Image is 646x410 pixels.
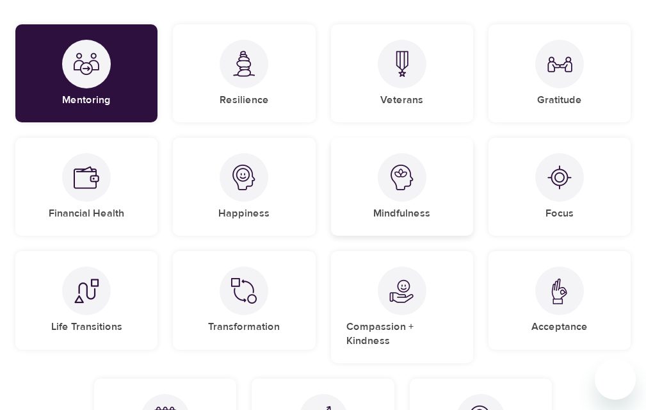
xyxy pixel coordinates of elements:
[49,207,124,220] h5: Financial Health
[331,251,473,363] div: Compassion + KindnessCompassion + Kindness
[173,138,315,236] div: HappinessHappiness
[218,207,270,220] h5: Happiness
[74,51,99,77] img: Mentoring
[346,320,458,348] h5: Compassion + Kindness
[74,278,99,304] img: Life Transitions
[231,165,257,190] img: Happiness
[15,24,157,122] div: MentoringMentoring
[220,94,269,107] h5: Resilience
[51,320,122,334] h5: Life Transitions
[331,138,473,236] div: MindfulnessMindfulness
[173,251,315,349] div: TransformationTransformation
[373,207,430,220] h5: Mindfulness
[231,51,257,77] img: Resilience
[531,320,588,334] h5: Acceptance
[380,94,423,107] h5: Veterans
[173,24,315,122] div: ResilienceResilience
[389,51,415,77] img: Veterans
[547,278,572,304] img: Acceptance
[15,251,157,349] div: Life TransitionsLife Transitions
[389,165,415,190] img: Mindfulness
[389,278,415,304] img: Compassion + Kindness
[595,359,636,400] iframe: Button to launch messaging window
[545,207,574,220] h5: Focus
[489,251,631,349] div: AcceptanceAcceptance
[547,165,572,190] img: Focus
[547,51,572,77] img: Gratitude
[331,24,473,122] div: VeteransVeterans
[74,165,99,190] img: Financial Health
[62,94,111,107] h5: Mentoring
[489,138,631,236] div: FocusFocus
[208,320,280,334] h5: Transformation
[231,278,257,304] img: Transformation
[489,24,631,122] div: GratitudeGratitude
[537,94,582,107] h5: Gratitude
[15,138,157,236] div: Financial HealthFinancial Health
